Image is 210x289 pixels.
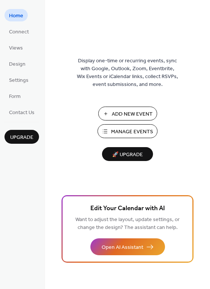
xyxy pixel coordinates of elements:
[9,12,23,20] span: Home
[112,110,153,118] span: Add New Event
[9,60,25,68] span: Design
[9,77,28,84] span: Settings
[4,130,39,144] button: Upgrade
[102,244,143,251] span: Open AI Assistant
[4,25,33,38] a: Connect
[4,90,25,102] a: Form
[102,147,153,161] button: 🚀 Upgrade
[75,215,180,233] span: Want to adjust the layout, update settings, or change the design? The assistant can help.
[111,128,153,136] span: Manage Events
[4,106,39,118] a: Contact Us
[4,74,33,86] a: Settings
[4,57,30,70] a: Design
[97,124,157,138] button: Manage Events
[10,134,33,141] span: Upgrade
[106,150,148,160] span: 🚀 Upgrade
[9,28,29,36] span: Connect
[9,44,23,52] span: Views
[9,93,21,101] span: Form
[4,41,27,54] a: Views
[98,107,157,120] button: Add New Event
[77,57,178,89] span: Display one-time or recurring events, sync with Google, Outlook, Zoom, Eventbrite, Wix Events or ...
[9,109,34,117] span: Contact Us
[90,238,165,255] button: Open AI Assistant
[4,9,28,21] a: Home
[90,203,165,214] span: Edit Your Calendar with AI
